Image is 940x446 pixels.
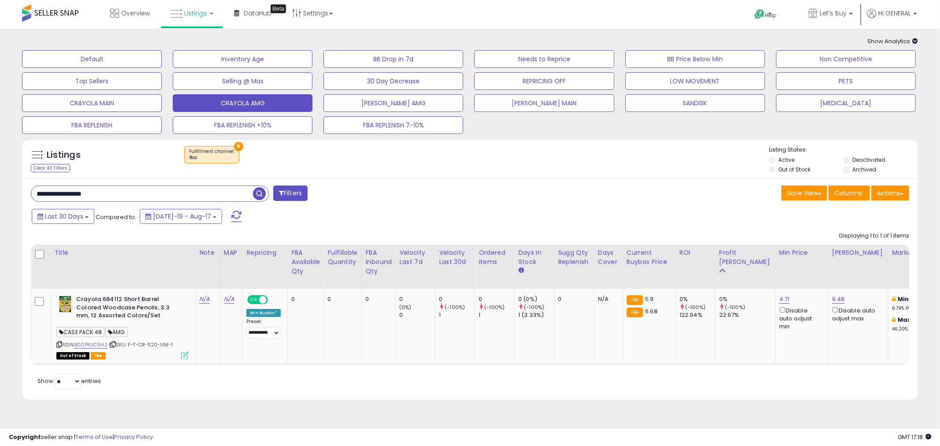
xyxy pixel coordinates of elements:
span: Compared to: [96,213,136,221]
button: Columns [829,186,870,201]
span: | SKU: F-T-CR-1120-UNI-1 [109,341,173,348]
p: Listing States: [769,146,918,154]
div: 22.67% [719,311,775,319]
button: SANDISK [625,94,765,112]
button: FBA REPLENISH +10% [173,116,312,134]
div: 1 (3.33%) [518,311,554,319]
button: LOW MOVEMENT [625,72,765,90]
div: Preset: [246,319,281,338]
div: ROI [680,248,712,257]
small: (-100%) [725,304,745,311]
a: N/A [199,295,210,304]
div: 0 [399,311,435,319]
div: Win BuyBox * [246,309,281,317]
div: 1 [479,311,514,319]
button: Default [22,50,162,68]
button: Filters [273,186,308,201]
span: Let’s Buy [820,9,847,18]
button: × [234,142,243,151]
div: Displaying 1 to 1 of 1 items [839,232,909,240]
a: B00PKUC9H2 [74,341,108,349]
div: N/A [598,295,616,303]
div: Disable auto adjust min [779,305,821,331]
label: Deactivated [853,156,886,164]
div: Current Buybox Price [627,248,672,267]
b: Min: [898,295,911,303]
button: Inventory Age [173,50,312,68]
div: Fulfillable Quantity [327,248,358,267]
div: Sugg Qty Replenish [558,248,591,267]
button: Selling @ Max [173,72,312,90]
a: Help [747,2,794,29]
div: Velocity Last 7d [399,248,431,267]
div: Note [199,248,216,257]
span: 6.68 [645,307,658,316]
i: Get Help [754,9,765,20]
div: Profit [PERSON_NAME] [719,248,772,267]
span: ON [248,296,259,304]
b: Crayola 684112 Short Barrel Colored Woodcase Pencils, 3.3 mm, 12 Assorted Colors/Set [76,295,183,322]
span: Hi GENERAL [878,9,911,18]
th: Please note that this number is a calculation based on your required days of coverage and your ve... [554,245,594,289]
span: AMG [105,327,128,337]
span: Last 30 Days [45,212,83,221]
div: Disable auto adjust max [832,305,881,323]
span: Help [765,11,777,19]
small: Days In Stock. [518,267,524,275]
small: FBA [627,295,643,305]
span: OFF [267,296,281,304]
a: 4.71 [779,295,790,304]
button: Actions [871,186,909,201]
div: 0 [439,295,475,303]
button: BB Price Below Min [625,50,765,68]
span: Fulfillment channel : [189,148,234,161]
button: 30 Day Decrease [323,72,463,90]
div: [PERSON_NAME] [832,248,884,257]
div: 1 [439,311,475,319]
div: fba [189,155,234,161]
img: 51UTlaLtPOL._SL40_.jpg [56,295,74,313]
div: Days Cover [598,248,619,267]
button: [MEDICAL_DATA] [776,94,916,112]
div: Repricing [246,248,284,257]
b: Max: [898,316,913,324]
span: FBA [91,352,106,360]
span: Show Analytics [867,37,918,45]
div: Clear All Filters [31,164,70,172]
div: FBA Available Qty [291,248,320,276]
div: ASIN: [56,295,189,358]
button: BB Drop in 7d [323,50,463,68]
button: [DATE]-19 - Aug-17 [140,209,222,224]
span: DataHub [244,9,271,18]
div: Tooltip anchor [271,4,286,13]
span: CASE PACK 48 [56,327,104,337]
div: 0% [680,295,715,303]
div: FBA inbound Qty [366,248,392,276]
div: 0 [366,295,389,303]
span: Listings [184,9,207,18]
small: (-100%) [524,304,544,311]
div: Velocity Last 30d [439,248,471,267]
small: (-100%) [484,304,505,311]
button: FBA REPLENISH [22,116,162,134]
span: [DATE]-19 - Aug-17 [153,212,211,221]
button: PETS [776,72,916,90]
span: Columns [834,189,862,197]
label: Archived [853,166,877,173]
button: FBA REPLENISH 7-10% [323,116,463,134]
small: (0%) [399,304,412,311]
div: 0 [479,295,514,303]
div: 0 (0%) [518,295,554,303]
div: Days In Stock [518,248,550,267]
a: 9.48 [832,295,845,304]
div: MAP [224,248,239,257]
a: Hi GENERAL [867,9,917,29]
span: Show: entries [37,377,101,385]
a: N/A [224,295,234,304]
label: Active [778,156,795,164]
div: Min Price [779,248,825,257]
div: 0 [399,295,435,303]
button: CRAYOLA MAIN [22,94,162,112]
div: Ordered Items [479,248,511,267]
div: 0% [719,295,775,303]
